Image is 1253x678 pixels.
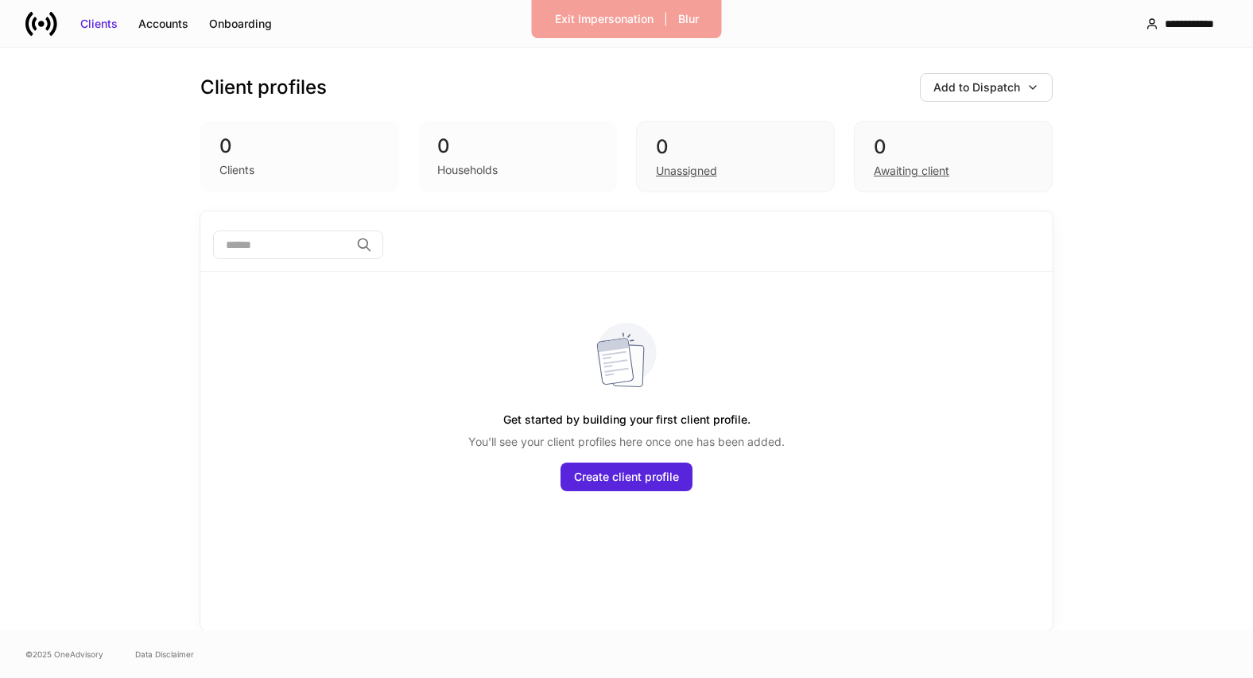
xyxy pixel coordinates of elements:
h5: Get started by building your first client profile. [503,405,751,434]
div: Add to Dispatch [933,79,1020,95]
button: Create client profile [561,463,692,491]
span: © 2025 OneAdvisory [25,648,103,661]
div: Awaiting client [874,163,949,179]
button: Clients [70,11,128,37]
div: Unassigned [656,163,717,179]
div: Accounts [138,16,188,32]
button: Exit Impersonation [545,6,664,32]
a: Data Disclaimer [135,648,194,661]
div: Clients [80,16,118,32]
p: You'll see your client profiles here once one has been added. [468,434,785,450]
div: 0Unassigned [636,121,835,192]
div: Exit Impersonation [555,11,654,27]
div: 0 [874,134,1033,160]
button: Onboarding [199,11,282,37]
button: Accounts [128,11,199,37]
h3: Client profiles [200,75,327,100]
div: 0 [219,134,380,159]
div: 0 [437,134,598,159]
div: Blur [678,11,699,27]
div: Onboarding [209,16,272,32]
button: Add to Dispatch [920,73,1053,102]
div: 0Awaiting client [854,121,1053,192]
div: Households [437,162,498,178]
button: Blur [668,6,709,32]
div: Create client profile [574,469,679,485]
div: 0 [656,134,815,160]
div: Clients [219,162,254,178]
